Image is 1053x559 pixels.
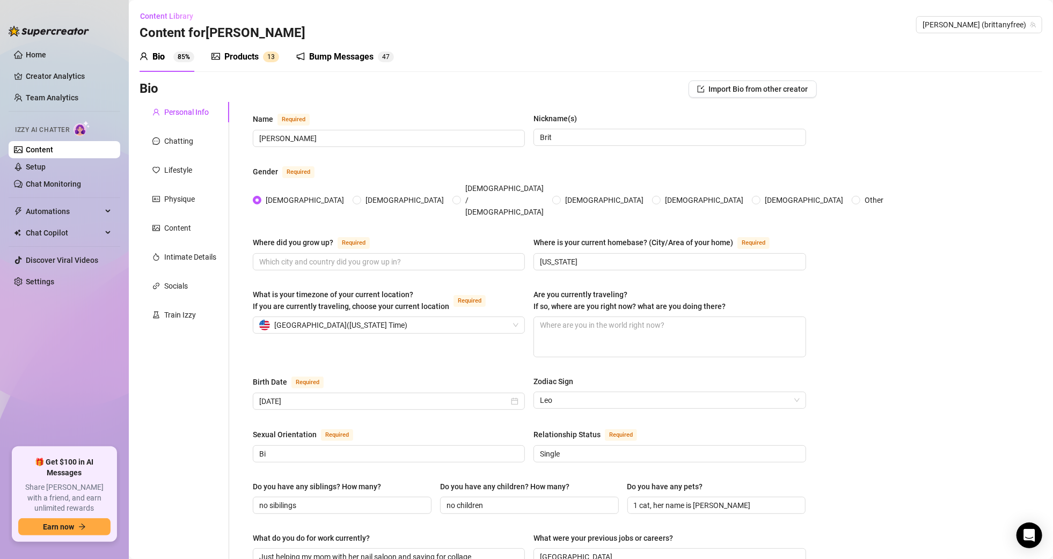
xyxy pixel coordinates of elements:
div: What were your previous jobs or careers? [533,532,673,544]
input: Where is your current homebase? (City/Area of your home) [540,256,797,268]
button: Content Library [140,8,202,25]
a: Chat Monitoring [26,180,81,188]
div: Relationship Status [533,429,601,440]
label: Relationship Status [533,428,649,441]
span: notification [296,52,305,61]
input: Where did you grow up? [259,256,516,268]
span: [DEMOGRAPHIC_DATA] [361,194,448,206]
label: Do you have any siblings? How many? [253,481,389,492]
span: What is your timezone of your current location? If you are currently traveling, choose your curre... [253,290,449,311]
img: us [259,320,270,330]
div: What do you do for work currently? [253,532,370,544]
label: Sexual Orientation [253,428,365,441]
span: Required [321,429,353,441]
sup: 85% [173,52,194,62]
span: [DEMOGRAPHIC_DATA] [561,194,648,206]
span: link [152,282,160,290]
span: heart [152,166,160,174]
span: 1 [267,53,271,61]
span: [DEMOGRAPHIC_DATA] [261,194,348,206]
span: team [1030,21,1036,28]
label: Birth Date [253,376,335,388]
span: user [140,52,148,61]
input: Do you have any pets? [634,499,798,511]
span: [GEOGRAPHIC_DATA] ( [US_STATE] Time ) [274,317,407,333]
button: Import Bio from other creator [689,80,817,98]
span: Required [338,237,370,249]
div: Sexual Orientation [253,429,317,440]
a: Content [26,145,53,154]
span: Content Library [140,12,193,20]
a: Home [26,50,46,59]
button: Earn nowarrow-right [18,518,111,535]
span: [DEMOGRAPHIC_DATA] [661,194,748,206]
span: thunderbolt [14,207,23,216]
span: Import Bio from other creator [709,85,808,93]
span: picture [152,224,160,232]
span: 3 [271,53,275,61]
a: Creator Analytics [26,68,112,85]
span: Earn now [43,523,74,531]
div: Open Intercom Messenger [1017,523,1042,548]
div: Chatting [164,135,193,147]
span: [DEMOGRAPHIC_DATA] / [DEMOGRAPHIC_DATA] [461,182,548,218]
a: Settings [26,277,54,286]
div: Name [253,113,273,125]
label: Name [253,113,321,126]
span: 7 [386,53,390,61]
sup: 13 [263,52,279,62]
div: Do you have any pets? [627,481,703,492]
input: Do you have any siblings? How many? [259,499,423,511]
label: Do you have any pets? [627,481,711,492]
div: Physique [164,193,195,205]
span: Required [282,166,315,178]
h3: Content for [PERSON_NAME] [140,25,305,42]
span: Brittany (brittanyfree) [923,17,1036,33]
img: logo-BBDzfeDw.svg [9,26,89,36]
label: Gender [253,165,326,178]
div: Socials [164,280,188,292]
div: Products [224,50,259,63]
label: Do you have any children? How many? [440,481,577,492]
div: Where did you grow up? [253,237,333,248]
span: fire [152,253,160,261]
span: message [152,137,160,145]
span: Required [291,377,324,388]
input: Relationship Status [540,448,797,460]
label: What do you do for work currently? [253,532,377,544]
label: What were your previous jobs or careers? [533,532,681,544]
div: Zodiac Sign [533,376,573,387]
span: 4 [382,53,386,61]
span: 🎁 Get $100 in AI Messages [18,457,111,478]
div: Where is your current homebase? (City/Area of your home) [533,237,733,248]
div: Nickname(s) [533,113,577,124]
div: Do you have any siblings? How many? [253,481,381,492]
span: idcard [152,195,160,203]
a: Discover Viral Videos [26,256,98,264]
div: Bump Messages [309,50,374,63]
span: Share [PERSON_NAME] with a friend, and earn unlimited rewards [18,482,111,514]
a: Team Analytics [26,93,78,102]
span: Automations [26,203,102,220]
div: Content [164,222,191,234]
span: Izzy AI Chatter [15,125,69,135]
div: Bio [152,50,165,63]
div: Train Izzy [164,309,196,321]
label: Where is your current homebase? (City/Area of your home) [533,236,781,249]
label: Where did you grow up? [253,236,382,249]
div: Birth Date [253,376,287,388]
div: Lifestyle [164,164,192,176]
span: import [697,85,705,93]
label: Nickname(s) [533,113,584,124]
input: Birth Date [259,395,509,407]
input: Sexual Orientation [259,448,516,460]
span: Required [454,295,486,307]
div: Gender [253,166,278,178]
span: arrow-right [78,523,86,531]
span: Required [277,114,310,126]
div: Do you have any children? How many? [440,481,569,492]
span: Are you currently traveling? If so, where are you right now? what are you doing there? [533,290,726,311]
img: Chat Copilot [14,229,21,237]
img: AI Chatter [74,121,90,136]
input: Do you have any children? How many? [447,499,610,511]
